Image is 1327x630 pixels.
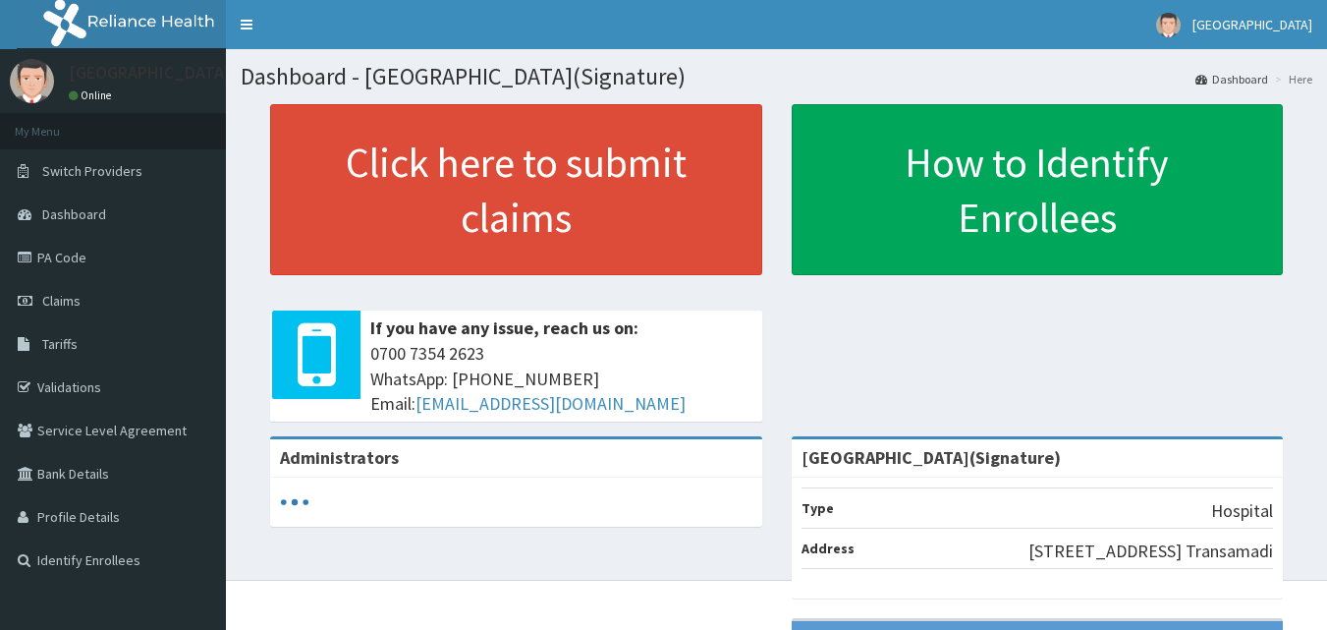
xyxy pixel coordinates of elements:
a: How to Identify Enrollees [792,104,1284,275]
span: Tariffs [42,335,78,353]
span: Claims [42,292,81,310]
a: [EMAIL_ADDRESS][DOMAIN_NAME] [415,392,686,415]
span: 0700 7354 2623 WhatsApp: [PHONE_NUMBER] Email: [370,341,752,417]
a: Online [69,88,116,102]
li: Here [1270,71,1312,87]
a: Dashboard [1195,71,1268,87]
span: Dashboard [42,205,106,223]
b: Address [802,540,855,557]
img: User Image [10,59,54,103]
b: Type [802,499,834,517]
strong: [GEOGRAPHIC_DATA](Signature) [802,446,1061,469]
span: [GEOGRAPHIC_DATA] [1192,16,1312,33]
svg: audio-loading [280,487,309,517]
b: Administrators [280,446,399,469]
span: Switch Providers [42,162,142,180]
img: User Image [1156,13,1181,37]
p: [GEOGRAPHIC_DATA] [69,64,231,82]
p: [STREET_ADDRESS] Transamadi [1028,539,1273,564]
p: Hospital [1211,498,1273,524]
b: If you have any issue, reach us on: [370,316,638,339]
h1: Dashboard - [GEOGRAPHIC_DATA](Signature) [241,64,1312,89]
a: Click here to submit claims [270,104,762,275]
